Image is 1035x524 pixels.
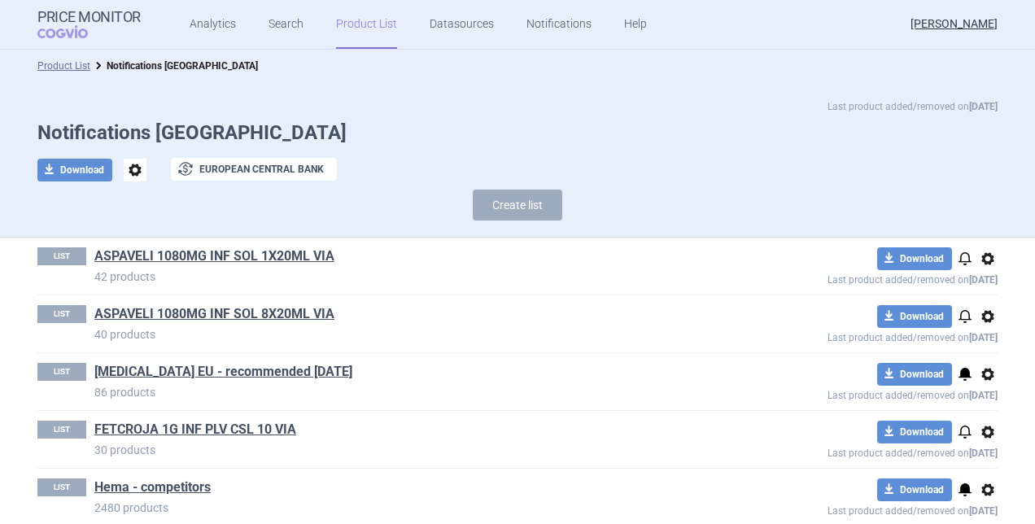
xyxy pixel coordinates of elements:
button: Download [877,247,952,270]
button: Download [877,478,952,501]
button: European Central Bank [171,158,337,181]
p: LIST [37,363,86,381]
p: LIST [37,247,86,265]
h1: FETCROJA 1G INF PLV CSL 10 VIA [94,421,710,442]
p: Last product added/removed on [828,98,998,115]
h1: ASPAVELI 1080MG INF SOL 1X20ML VIA [94,247,710,269]
p: Last product added/removed on [710,270,998,286]
p: LIST [37,478,86,496]
strong: [DATE] [969,101,998,112]
p: Last product added/removed on [710,386,998,401]
p: Last product added/removed on [710,501,998,517]
button: Download [37,159,112,181]
h1: Notifications [GEOGRAPHIC_DATA] [37,121,998,145]
p: 42 products [94,269,710,285]
a: Product List [37,60,90,72]
strong: [DATE] [969,505,998,517]
p: LIST [37,305,86,323]
h1: ASPAVELI 1080MG INF SOL 8X20ML VIA [94,305,710,326]
button: Download [877,363,952,386]
p: Last product added/removed on [710,328,998,343]
p: Last product added/removed on [710,443,998,459]
button: Create list [473,190,562,221]
li: Notifications Europe [90,58,258,74]
p: 2480 products [94,500,710,516]
button: Download [877,305,952,328]
strong: [DATE] [969,332,998,343]
button: Download [877,421,952,443]
p: 86 products [94,384,710,400]
strong: [DATE] [969,390,998,401]
a: ASPAVELI 1080MG INF SOL 8X20ML VIA [94,305,334,323]
strong: Notifications [GEOGRAPHIC_DATA] [107,60,258,72]
li: Product List [37,58,90,74]
strong: Price Monitor [37,9,141,25]
p: LIST [37,421,86,439]
p: 40 products [94,326,710,343]
h1: Hema - competitors [94,478,710,500]
a: ASPAVELI 1080MG INF SOL 1X20ML VIA [94,247,334,265]
strong: [DATE] [969,448,998,459]
a: [MEDICAL_DATA] EU - recommended [DATE] [94,363,352,381]
a: Price MonitorCOGVIO [37,9,141,40]
p: 30 products [94,442,710,458]
a: FETCROJA 1G INF PLV CSL 10 VIA [94,421,296,439]
a: Hema - competitors [94,478,211,496]
strong: [DATE] [969,274,998,286]
span: COGVIO [37,25,111,38]
h1: Doptelet EU - recommended 26.1.2023 [94,363,710,384]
